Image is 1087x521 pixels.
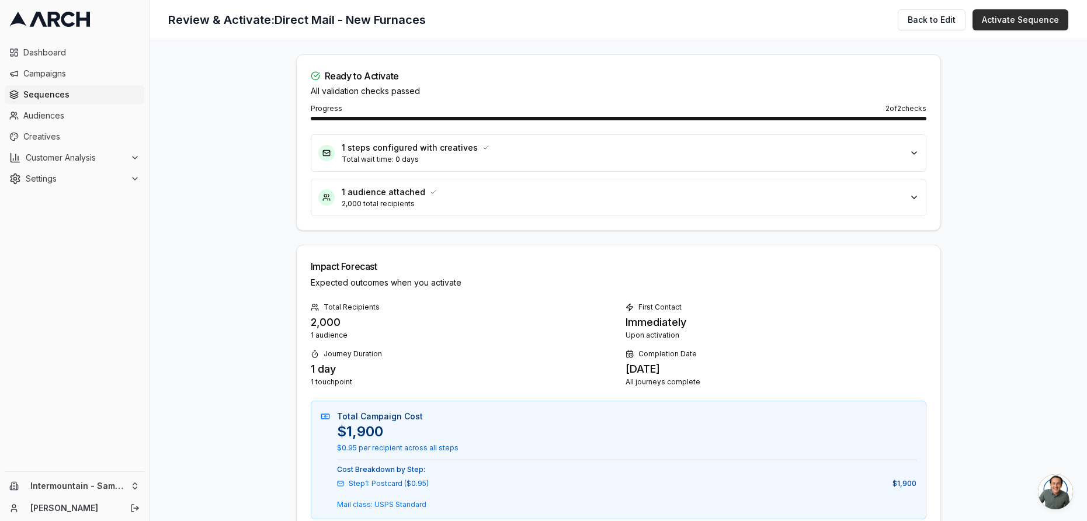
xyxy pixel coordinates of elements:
div: [DATE] [626,361,926,377]
p: Total Campaign Cost [337,411,916,422]
p: Total wait time: 0 days [342,155,902,164]
span: 1 audience attached [342,186,425,198]
span: Intermountain - Same Day [30,481,126,491]
div: Impact Forecast [311,259,926,273]
p: Expected outcomes when you activate [311,277,926,289]
a: [PERSON_NAME] [30,502,117,514]
span: $1,900 [892,479,916,488]
span: 1 steps configured with creatives [342,142,478,154]
p: Cost Breakdown by Step: [337,465,916,474]
span: Completion Date [638,349,697,359]
p: $1,900 [337,422,916,441]
h1: Review & Activate: Direct Mail - New Furnaces [168,12,426,28]
span: Customer Analysis [26,152,126,164]
span: Step 1 : Postcard ($0.95) [349,479,429,488]
span: Creatives [23,131,140,143]
a: Audiences [5,106,144,125]
a: Sequences [5,85,144,104]
div: Immediately [626,314,926,331]
button: Customer Analysis [5,148,144,167]
button: Settings [5,169,144,188]
button: Back to Edit [898,9,966,30]
span: Progress [311,104,342,113]
span: Audiences [23,110,140,121]
p: $0.95 per recipient across all steps [337,443,916,453]
span: Journey Duration [324,349,382,359]
button: Intermountain - Same Day [5,477,144,495]
div: 2,000 [311,314,612,331]
span: First Contact [638,303,682,312]
button: 1 steps configured with creativesTotal wait time: 0 days [311,135,926,171]
span: Campaigns [23,68,140,79]
span: 2 of 2 checks [885,104,926,113]
button: Log out [127,500,143,516]
div: Ready to Activate [325,69,399,83]
p: 2,000 total recipients [342,199,902,209]
div: Upon activation [626,331,926,340]
div: All journeys complete [626,377,926,387]
div: 1 audience [311,331,612,340]
p: All validation checks passed [311,85,420,97]
span: Total Recipients [324,303,380,312]
span: Dashboard [23,47,140,58]
div: 1 touchpoint [311,377,612,387]
a: Dashboard [5,43,144,62]
button: Activate Sequence [973,9,1068,30]
div: Open chat [1038,474,1073,509]
a: Creatives [5,127,144,146]
span: Sequences [23,89,140,100]
a: Campaigns [5,64,144,83]
p: Mail class: USPS Standard [337,495,916,509]
span: Settings [26,173,126,185]
button: 1 audience attached2,000 total recipients [311,179,926,216]
div: 1 day [311,361,612,377]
